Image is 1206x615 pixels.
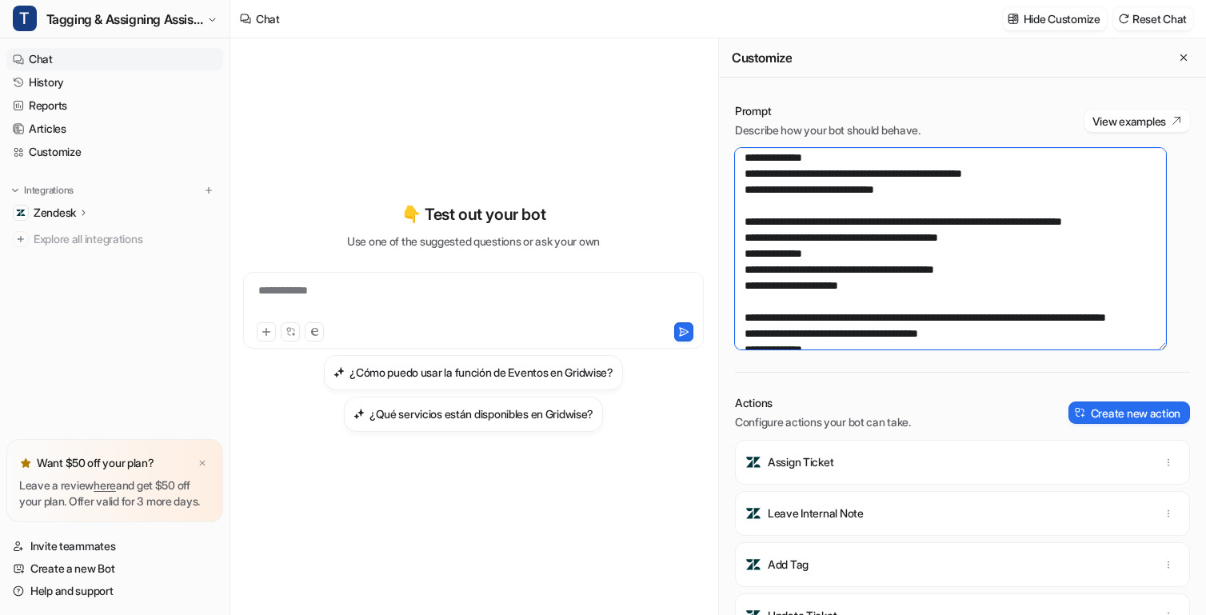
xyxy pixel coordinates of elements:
[353,408,365,420] img: ¿Qué servicios están disponibles en Gridwise?
[735,122,920,138] p: Describe how your bot should behave.
[735,103,920,119] p: Prompt
[1174,48,1193,67] button: Close flyout
[344,397,603,432] button: ¿Qué servicios están disponibles en Gridwise?¿Qué servicios están disponibles en Gridwise?
[6,118,223,140] a: Articles
[401,202,545,226] p: 👇 Test out your bot
[46,8,203,30] span: Tagging & Assigning Assistant
[1113,7,1193,30] button: Reset Chat
[6,535,223,557] a: Invite teammates
[1068,401,1190,424] button: Create new action
[19,457,32,469] img: star
[6,48,223,70] a: Chat
[745,557,761,573] img: Add Tag icon
[768,505,864,521] p: Leave Internal Note
[745,454,761,470] img: Assign Ticket icon
[34,226,217,252] span: Explore all integrations
[13,231,29,247] img: explore all integrations
[768,557,809,573] p: Add Tag
[13,6,37,31] span: T
[203,185,214,196] img: menu_add.svg
[768,454,833,470] p: Assign Ticket
[37,455,154,471] p: Want $50 off your plan?
[198,458,207,469] img: x
[6,71,223,94] a: History
[349,364,613,381] h3: ¿Cómo puedo usar la función de Eventos en Gridwise?
[1008,13,1019,25] img: customize
[256,10,280,27] div: Chat
[735,395,911,411] p: Actions
[10,185,21,196] img: expand menu
[6,94,223,117] a: Reports
[745,505,761,521] img: Leave Internal Note icon
[735,414,911,430] p: Configure actions your bot can take.
[347,233,600,250] p: Use one of the suggested questions or ask your own
[6,557,223,580] a: Create a new Bot
[34,205,76,221] p: Zendesk
[6,141,223,163] a: Customize
[94,478,116,492] a: here
[6,182,78,198] button: Integrations
[1024,10,1100,27] p: Hide Customize
[732,50,792,66] h2: Customize
[16,208,26,218] img: Zendesk
[6,580,223,602] a: Help and support
[24,184,74,197] p: Integrations
[1084,110,1190,132] button: View examples
[19,477,210,509] p: Leave a review and get $50 off your plan. Offer valid for 3 more days.
[1075,407,1086,418] img: create-action-icon.svg
[6,228,223,250] a: Explore all integrations
[1118,13,1129,25] img: reset
[1003,7,1107,30] button: Hide Customize
[369,405,593,422] h3: ¿Qué servicios están disponibles en Gridwise?
[324,355,623,390] button: ¿Cómo puedo usar la función de Eventos en Gridwise?¿Cómo puedo usar la función de Eventos en Grid...
[333,366,345,378] img: ¿Cómo puedo usar la función de Eventos en Gridwise?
